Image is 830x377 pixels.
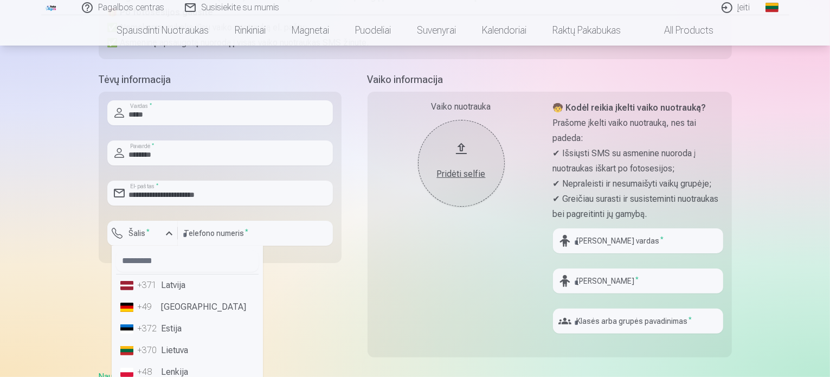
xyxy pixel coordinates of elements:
div: +371 [138,279,159,292]
div: +49 [138,301,159,314]
li: Lietuva [116,340,259,361]
div: Pridėti selfie [429,168,494,181]
button: Šalis* [107,221,178,246]
label: Šalis [125,228,155,239]
a: Rinkiniai [222,15,279,46]
strong: 🧒 Kodėl reikia įkelti vaiko nuotrauką? [553,103,706,113]
h5: Vaiko informacija [368,72,732,87]
p: ✔ Išsiųsti SMS su asmenine nuoroda į nuotraukas iškart po fotosesijos; [553,146,723,176]
a: Puodeliai [342,15,404,46]
a: Suvenyrai [404,15,469,46]
li: Latvija [116,274,259,296]
a: Raktų pakabukas [539,15,634,46]
p: Prašome įkelti vaiko nuotrauką, nes tai padeda: [553,116,723,146]
a: Spausdinti nuotraukas [104,15,222,46]
p: ✔ Nepraleisti ir nesumaišyti vaikų grupėje; [553,176,723,191]
div: +370 [138,344,159,357]
h5: Tėvų informacija [99,72,342,87]
p: ✔ Greičiau surasti ir susisteminti nuotraukas bei pagreitinti jų gamybą. [553,191,723,222]
li: [GEOGRAPHIC_DATA] [116,296,259,318]
div: Vaiko nuotrauka [376,100,546,113]
img: /fa2 [46,4,57,11]
button: Pridėti selfie [418,120,505,207]
a: Kalendoriai [469,15,539,46]
li: Estija [116,318,259,340]
div: +372 [138,322,159,335]
a: Magnetai [279,15,342,46]
a: All products [634,15,726,46]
